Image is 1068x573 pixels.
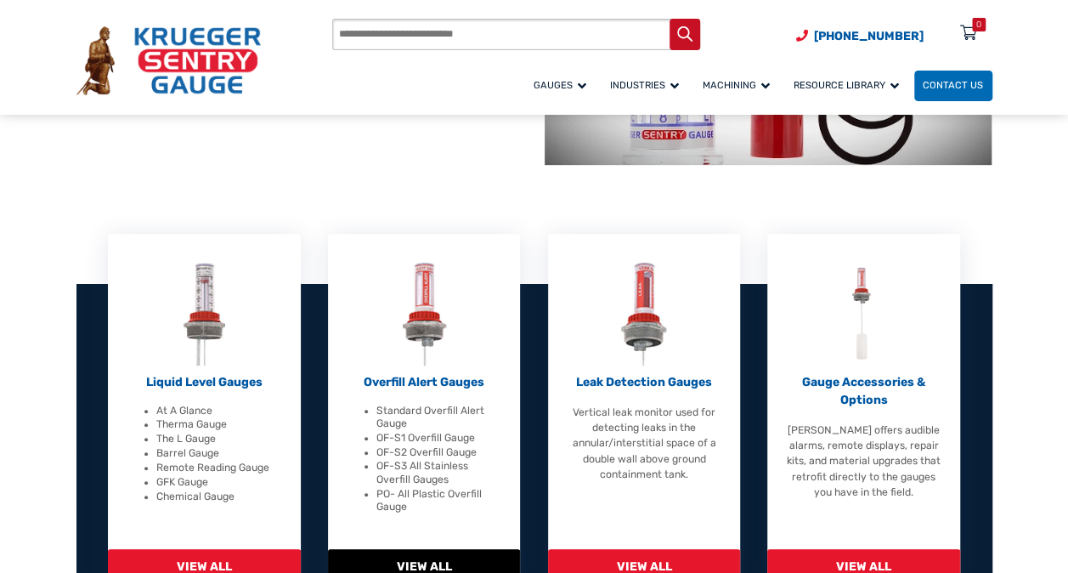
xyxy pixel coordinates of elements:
[156,491,282,503] li: Chemical Gauge
[610,79,679,91] span: Industries
[786,423,941,501] p: [PERSON_NAME] offers audible alarms, remote displays, repair kits, and material upgrades that ret...
[567,373,722,391] p: Leak Detection Gauges
[156,462,282,474] li: Remote Reading Gauge
[156,447,282,460] li: Barrel Gauge
[376,488,502,514] li: PO- All Plastic Overfill Gauge
[127,373,282,391] p: Liquid Level Gauges
[923,79,983,91] span: Contact Us
[534,79,586,91] span: Gauges
[525,68,602,103] a: Gauges
[785,68,914,103] a: Resource Library
[703,79,770,91] span: Machining
[976,18,981,31] div: 0
[347,373,502,391] p: Overfill Alert Gauges
[814,29,924,43] span: [PHONE_NUMBER]
[376,405,502,431] li: Standard Overfill Alert Gauge
[914,71,992,101] a: Contact Us
[156,476,282,489] li: GFK Gauge
[376,432,502,445] li: OF-S1 Overfill Gauge
[796,27,924,45] a: Phone Number (920) 434-8860
[786,373,941,409] p: Gauge Accessories & Options
[376,460,502,486] li: OF-S3 All Stainless Overfill Gauges
[156,405,282,417] li: At A Glance
[401,263,448,366] img: Overfill Alert Gauges
[794,79,899,91] span: Resource Library
[567,405,722,483] p: Vertical leak monitor used for detecting leaks in the annular/interstitial space of a double wall...
[76,26,261,94] img: Krueger Sentry Gauge
[180,263,228,366] img: Liquid Level Gauges
[602,68,694,103] a: Industries
[620,263,667,366] img: Leak Detection Gauges
[694,68,785,103] a: Machining
[376,446,502,459] li: OF-S2 Overfill Gauge
[156,433,282,445] li: The L Gauge
[156,418,282,431] li: Therma Gauge
[839,263,887,366] img: Gauge Accessories & Options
